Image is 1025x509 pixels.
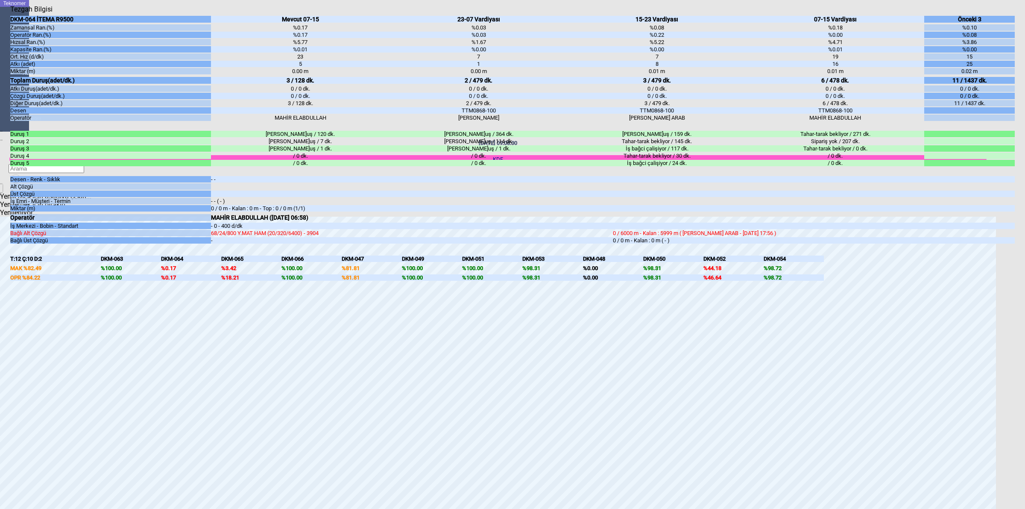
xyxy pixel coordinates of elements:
[342,274,402,281] div: %81.81
[221,256,281,262] div: DKM-065
[211,100,389,106] div: 3 / 128 dk.
[746,24,924,31] div: %0.18
[703,274,764,281] div: %46.64
[389,138,568,144] div: [PERSON_NAME]uş / 114 dk.
[568,131,746,137] div: [PERSON_NAME]uş / 159 dk.
[924,61,1015,67] div: 25
[746,16,924,23] div: 07-15 Vardiyası
[10,131,211,137] div: Duruş 1
[746,138,924,144] div: Sipariş yok / 207 dk.
[764,256,824,262] div: DKM-054
[10,93,211,99] div: Çözgü Duruş(adet/dk.)
[211,24,389,31] div: %0.17
[568,107,746,114] div: TTM0868-100
[211,145,389,152] div: [PERSON_NAME]uş / 1 dk.
[462,274,522,281] div: %100.00
[746,160,924,166] div: / 0 dk.
[746,145,924,152] div: Tahar-tarak bekliyor / 0 dk.
[746,68,924,74] div: 0.01 m
[211,138,389,144] div: [PERSON_NAME]uş / 7 dk.
[342,256,402,262] div: DKM-047
[221,265,281,271] div: %3.42
[161,274,221,281] div: %0.17
[10,205,211,212] div: Miktar (m)
[10,153,211,159] div: Duruş 4
[568,145,746,152] div: İş bağci çalişiyor / 117 dk.
[389,68,568,74] div: 0.00 m
[924,77,1015,84] div: 11 / 1437 dk.
[211,77,389,84] div: 3 / 128 dk.
[462,265,522,271] div: %100.00
[389,160,568,166] div: / 0 dk.
[281,274,342,281] div: %100.00
[389,93,568,99] div: 0 / 0 dk.
[221,274,281,281] div: %18.21
[10,223,211,229] div: İş Merkezi - Bobin - Standart
[281,265,342,271] div: %100.00
[924,93,1015,99] div: 0 / 0 dk.
[568,153,746,159] div: Tahar-tarak bekliyor / 30 dk.
[522,265,583,271] div: %98.31
[10,61,211,67] div: Atkı (adet)
[462,256,522,262] div: DKM-051
[211,237,613,244] div: -
[746,39,924,45] div: %4.71
[211,46,389,53] div: %0.01
[924,39,1015,45] div: %3.86
[613,230,1015,236] div: 0 / 6000 m - Kalan : 5999 m ( [PERSON_NAME] ARAB - [DATE] 17:56 )
[10,265,101,271] div: MAK %82.49
[924,100,1015,106] div: 11 / 1437 dk.
[746,131,924,137] div: Tahar-tarak bekliyor / 271 dk.
[389,100,568,106] div: 2 / 479 dk.
[746,32,924,38] div: %0.00
[10,53,211,60] div: Ort. Hız (d/dk)
[211,160,389,166] div: / 0 dk.
[613,237,1015,244] div: 0 / 0 m - Kalan : 0 m ( - )
[389,46,568,53] div: %0.00
[389,153,568,159] div: / 0 dk.
[746,100,924,106] div: 6 / 478 dk.
[211,131,389,137] div: [PERSON_NAME]uş / 120 dk.
[924,32,1015,38] div: %0.08
[643,274,703,281] div: %98.31
[389,39,568,45] div: %1.67
[389,107,568,114] div: TTM0868-100
[211,205,613,212] div: 0 / 0 m - Kalan : 0 m - Top : 0 / 0 m (1/1)
[568,138,746,144] div: Tahar-tarak bekliyor / 145 dk.
[389,53,568,60] div: 7
[10,85,211,92] div: Atkı Duruş(adet/dk.)
[10,230,211,236] div: Bağlı Alt Çözgü
[583,256,643,262] div: DKM-048
[10,46,211,53] div: Kapasite Ran.(%)
[10,183,211,190] div: Alt Çözgü
[10,100,211,106] div: Diğer Duruş(adet/dk.)
[764,265,824,271] div: %98.72
[568,39,746,45] div: %5.22
[10,107,211,114] div: Desen
[10,5,56,13] div: Tezgah Bilgisi
[746,93,924,99] div: 0 / 0 dk.
[924,16,1015,23] div: Önceki 3
[568,32,746,38] div: %0.22
[10,176,211,182] div: Desen - Renk - Sıklık
[924,85,1015,92] div: 0 / 0 dk.
[402,256,462,262] div: DKM-049
[924,53,1015,60] div: 15
[703,256,764,262] div: DKM-052
[10,160,211,166] div: Duruş 5
[389,131,568,137] div: [PERSON_NAME]uş / 364 dk.
[10,198,211,204] div: İş Emri - Müşteri - Termin
[389,16,568,23] div: 23-07 Vardiyası
[389,77,568,84] div: 2 / 479 dk.
[568,68,746,74] div: 0.01 m
[10,138,211,144] div: Duruş 2
[568,61,746,67] div: 8
[10,274,101,281] div: OPR %84.22
[101,274,161,281] div: %100.00
[211,93,389,99] div: 0 / 0 dk.
[389,32,568,38] div: %0.03
[568,93,746,99] div: 0 / 0 dk.
[10,77,211,84] div: Toplam Duruş(adet/dk.)
[746,46,924,53] div: %0.01
[211,68,389,74] div: 0.00 m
